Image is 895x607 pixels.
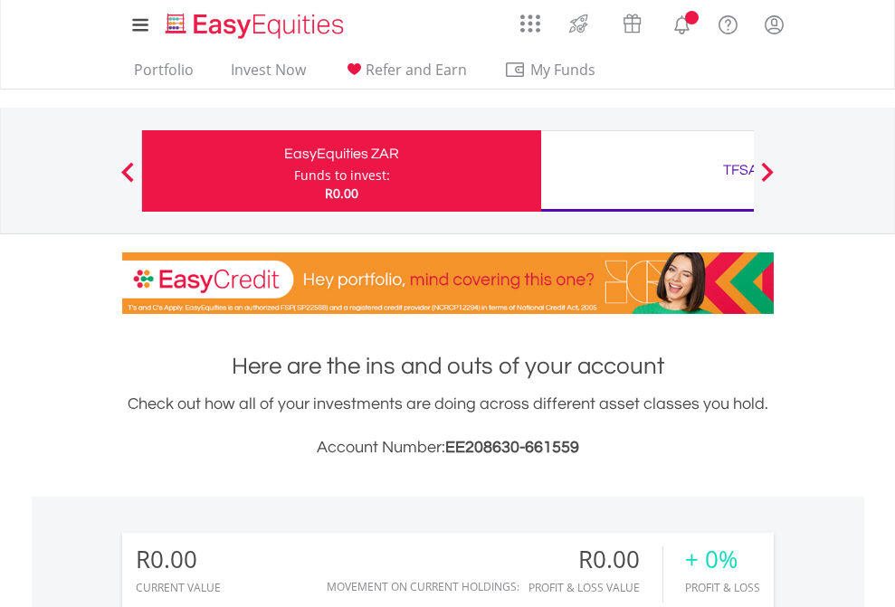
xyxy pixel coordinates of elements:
div: + 0% [685,546,760,573]
span: Refer and Earn [366,60,467,80]
div: Funds to invest: [294,166,390,185]
div: Profit & Loss [685,582,760,593]
div: Movement on Current Holdings: [327,581,519,593]
img: thrive-v2.svg [564,9,594,38]
img: EasyCredit Promotion Banner [122,252,774,314]
span: R0.00 [325,185,358,202]
div: Check out how all of your investments are doing across different asset classes you hold. [122,392,774,460]
img: vouchers-v2.svg [617,9,647,38]
div: R0.00 [136,546,221,573]
a: Home page [158,5,351,41]
a: FAQ's and Support [705,5,751,41]
h3: Account Number: [122,435,774,460]
a: Portfolio [127,61,201,89]
div: R0.00 [528,546,662,573]
span: My Funds [504,58,623,81]
h1: Here are the ins and outs of your account [122,350,774,383]
button: Previous [109,171,146,189]
a: AppsGrid [509,5,552,33]
button: Next [749,171,786,189]
div: CURRENT VALUE [136,582,221,593]
a: Vouchers [605,5,659,38]
div: EasyEquities ZAR [153,141,530,166]
div: Profit & Loss Value [528,582,662,593]
a: Invest Now [224,61,313,89]
a: Notifications [659,5,705,41]
img: EasyEquities_Logo.png [162,11,351,41]
a: My Profile [751,5,797,44]
a: Refer and Earn [336,61,474,89]
span: EE208630-661559 [445,439,579,456]
img: grid-menu-icon.svg [520,14,540,33]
